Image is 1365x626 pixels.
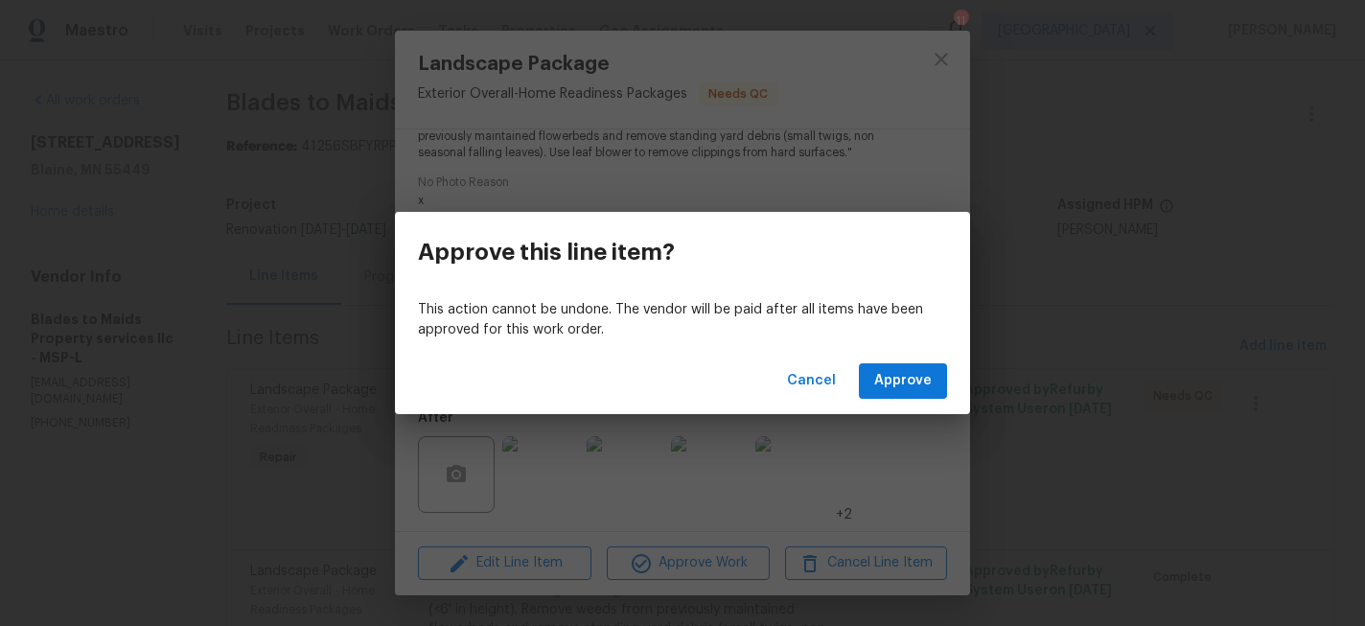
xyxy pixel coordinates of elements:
button: Approve [859,363,947,399]
button: Cancel [779,363,844,399]
p: This action cannot be undone. The vendor will be paid after all items have been approved for this... [418,300,947,340]
span: Cancel [787,369,836,393]
h3: Approve this line item? [418,239,675,266]
span: Approve [874,369,932,393]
